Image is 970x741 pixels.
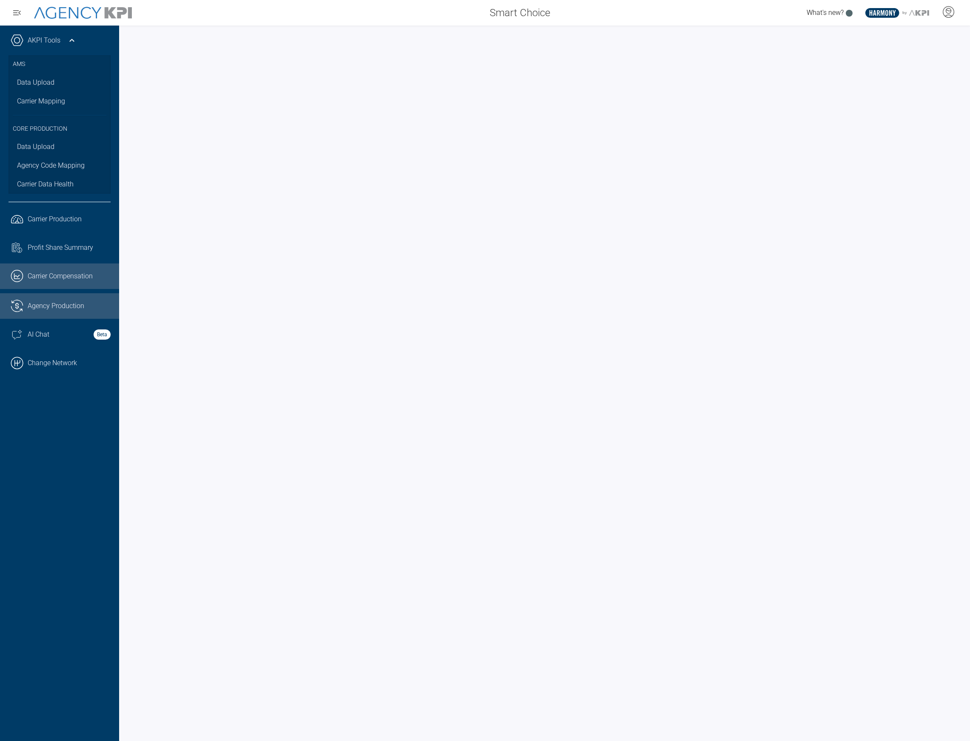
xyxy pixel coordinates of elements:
[28,214,82,224] span: Carrier Production
[28,243,93,253] span: Profit Share Summary
[28,301,84,311] span: Agency Production
[34,7,132,19] img: AgencyKPI
[28,329,49,340] span: AI Chat
[9,137,111,156] a: Data Upload
[94,329,111,340] strong: Beta
[28,35,60,46] a: AKPI Tools
[9,92,111,111] a: Carrier Mapping
[13,55,106,73] h3: AMS
[9,73,111,92] a: Data Upload
[9,175,111,194] a: Carrier Data Health
[17,179,74,189] span: Carrier Data Health
[807,9,844,17] span: What's new?
[490,5,550,20] span: Smart Choice
[9,156,111,175] a: Agency Code Mapping
[13,115,106,138] h3: Core Production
